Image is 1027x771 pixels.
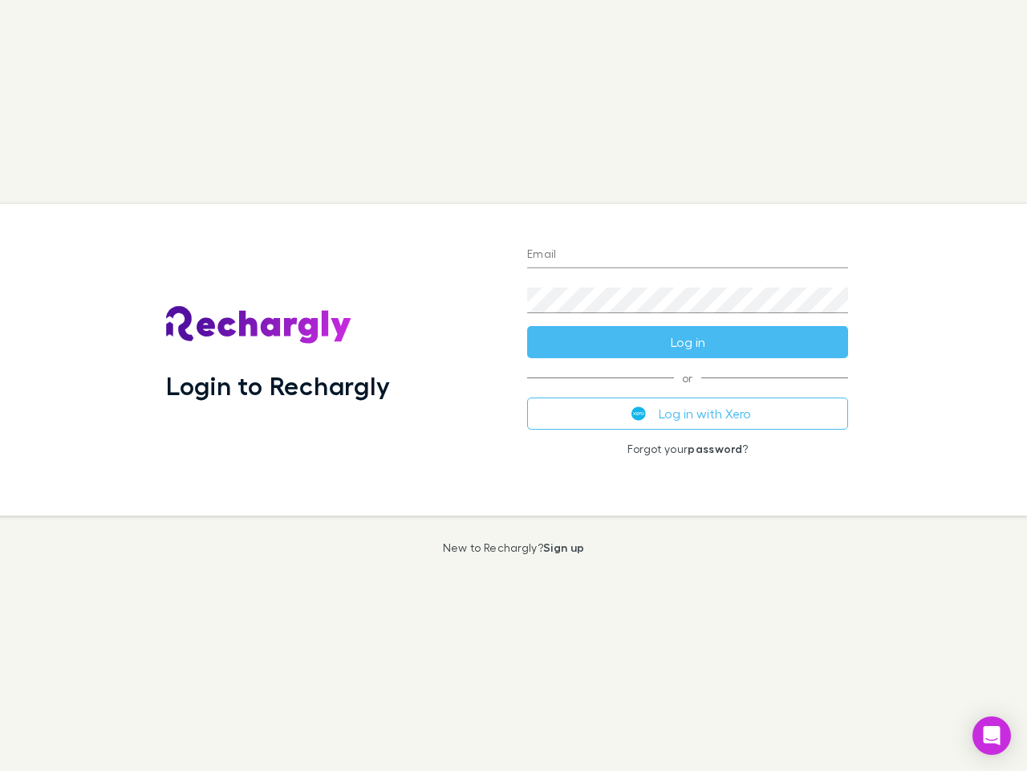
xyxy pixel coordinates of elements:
h1: Login to Rechargly [166,370,390,401]
img: Rechargly's Logo [166,306,352,345]
p: New to Rechargly? [443,541,585,554]
a: password [688,442,742,455]
a: Sign up [543,541,584,554]
span: or [527,377,848,378]
button: Log in with Xero [527,398,848,430]
p: Forgot your ? [527,443,848,455]
button: Log in [527,326,848,358]
div: Open Intercom Messenger [972,716,1011,755]
img: Xero's logo [631,406,646,421]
